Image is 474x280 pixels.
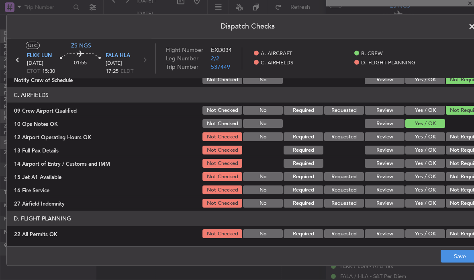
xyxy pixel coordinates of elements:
button: Review [365,172,405,181]
button: Review [365,106,405,115]
button: Review [365,119,405,128]
button: Requested [324,172,364,181]
button: Yes / OK [405,199,445,208]
button: Review [365,146,405,154]
button: Review [365,132,405,141]
span: B. CREW [361,50,383,58]
button: Yes / OK [405,172,445,181]
button: Requested [324,106,364,115]
button: Yes / OK [405,119,445,128]
button: Yes / OK [405,75,445,84]
button: Yes / OK [405,185,445,194]
button: Requested [324,185,364,194]
button: Yes / OK [405,106,445,115]
button: Review [365,185,405,194]
button: Yes / OK [405,159,445,168]
button: Requested [324,229,364,238]
button: Requested [324,199,364,208]
span: D. FLIGHT PLANNING [361,59,415,67]
button: Review [365,199,405,208]
button: Review [365,159,405,168]
button: Requested [324,132,364,141]
button: Review [365,229,405,238]
button: Yes / OK [405,132,445,141]
button: Review [365,75,405,84]
button: Yes / OK [405,229,445,238]
button: Yes / OK [405,146,445,154]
